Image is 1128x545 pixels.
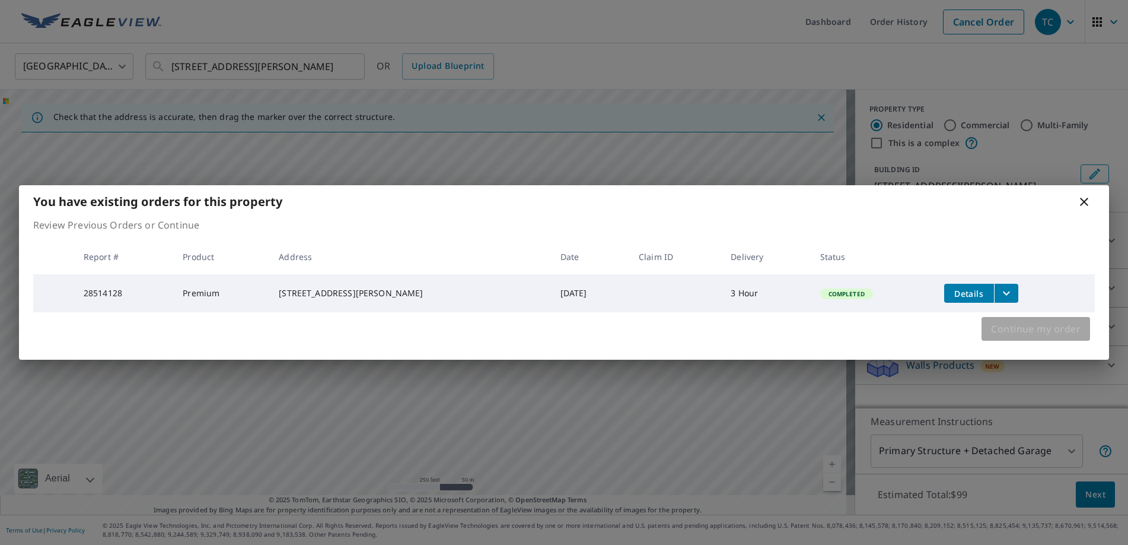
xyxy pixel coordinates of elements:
[173,274,269,312] td: Premium
[721,239,810,274] th: Delivery
[279,287,541,299] div: [STREET_ADDRESS][PERSON_NAME]
[551,274,629,312] td: [DATE]
[991,321,1081,337] span: Continue my order
[944,284,994,303] button: detailsBtn-28514128
[74,274,173,312] td: 28514128
[994,284,1018,303] button: filesDropdownBtn-28514128
[74,239,173,274] th: Report #
[33,218,1095,232] p: Review Previous Orders or Continue
[551,239,629,274] th: Date
[821,290,872,298] span: Completed
[33,194,282,210] b: You have existing orders for this property
[629,239,721,274] th: Claim ID
[721,274,810,312] td: 3 Hour
[982,317,1090,341] button: Continue my order
[951,288,987,299] span: Details
[269,239,550,274] th: Address
[811,239,935,274] th: Status
[173,239,269,274] th: Product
